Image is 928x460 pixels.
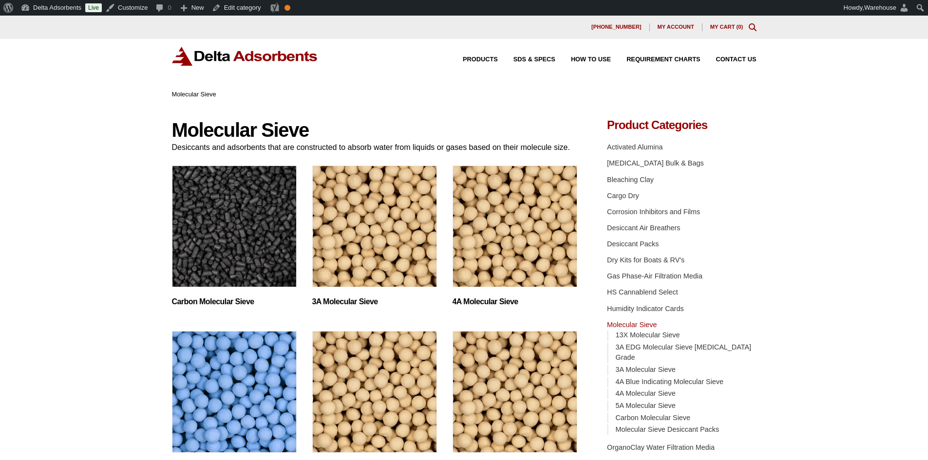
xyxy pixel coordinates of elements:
img: 4A Molecular Sieve [453,166,577,287]
a: 3A EDG Molecular Sieve [MEDICAL_DATA] Grade [615,343,751,362]
a: My account [650,23,702,31]
a: 3A Molecular Sieve [615,366,675,373]
span: Contact Us [716,56,757,63]
a: Activated Alumina [607,143,663,151]
a: Molecular Sieve [607,321,657,329]
a: My Cart (0) [710,24,743,30]
a: Live [85,3,102,12]
a: Dry Kits for Boats & RV's [607,256,684,264]
a: Bleaching Clay [607,176,654,184]
h2: 3A Molecular Sieve [312,297,437,306]
a: Gas Phase-Air Filtration Media [607,272,702,280]
a: Carbon Molecular Sieve [615,414,690,422]
h2: 4A Molecular Sieve [453,297,577,306]
span: SDS & SPECS [513,56,555,63]
a: 5A Molecular Sieve [615,402,675,409]
span: Warehouse [864,4,896,11]
a: 4A Molecular Sieve [615,389,675,397]
a: Molecular Sieve Desiccant Packs [615,425,719,433]
a: How to Use [555,56,611,63]
a: Products [447,56,498,63]
img: 13X Molecular Sieve [453,331,577,453]
a: [PHONE_NUMBER] [584,23,650,31]
a: Corrosion Inhibitors and Films [607,208,700,216]
a: Visit product category 4A Molecular Sieve [453,166,577,306]
a: Cargo Dry [607,192,639,200]
span: Molecular Sieve [172,91,216,98]
p: Desiccants and adsorbents that are constructed to absorb water from liquids or gases based on the... [172,141,578,154]
a: Desiccant Air Breathers [607,224,680,232]
div: OK [284,5,290,11]
a: 13X Molecular Sieve [615,331,680,339]
img: Carbon Molecular Sieve [172,166,297,287]
span: Requirement Charts [626,56,700,63]
img: Delta Adsorbents [172,47,318,66]
a: Humidity Indicator Cards [607,305,684,313]
a: Visit product category 3A Molecular Sieve [312,166,437,306]
h4: Product Categories [607,119,756,131]
img: 3A Molecular Sieve [312,166,437,287]
a: [MEDICAL_DATA] Bulk & Bags [607,159,704,167]
a: Visit product category Carbon Molecular Sieve [172,166,297,306]
img: 5A Molecular Sieve [312,331,437,453]
div: Toggle Modal Content [749,23,757,31]
a: OrganoClay Water Filtration Media [607,443,715,451]
a: SDS & SPECS [498,56,555,63]
span: Products [463,56,498,63]
a: Requirement Charts [611,56,700,63]
span: My account [658,24,694,30]
span: 0 [738,24,741,30]
a: HS Cannablend Select [607,288,678,296]
a: Contact Us [701,56,757,63]
a: 4A Blue Indicating Molecular Sieve [615,378,723,386]
a: Desiccant Packs [607,240,659,248]
h2: Carbon Molecular Sieve [172,297,297,306]
img: 4A Blue Indicating Molecular Sieve [172,331,297,453]
span: How to Use [571,56,611,63]
span: [PHONE_NUMBER] [591,24,642,30]
h1: Molecular Sieve [172,119,578,141]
